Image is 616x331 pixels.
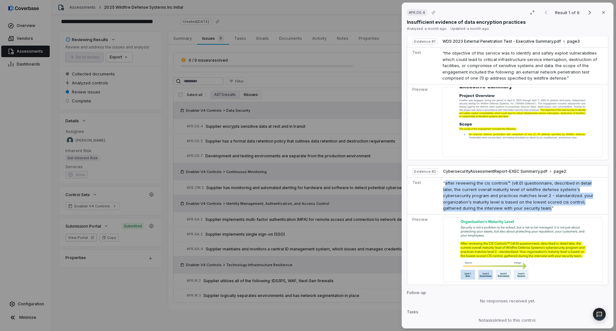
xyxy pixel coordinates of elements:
[443,169,547,174] span: CybersecurityAssessmentReport-EXEC Summarry.pdf
[407,178,441,214] td: Text
[407,19,526,25] p: Insufficient evidence of data encryption practices
[479,317,536,323] span: No tasks linked to this control.
[583,9,596,16] button: Next result
[442,39,561,44] span: WDS 2023 External Penetration Test - Executive Summary.pdf
[407,214,441,285] td: Preview
[443,217,603,283] img: d3664a9c8e0a45699647c9cdc75f9f4b_original.jpg_w1200.jpg
[442,50,597,81] span: “the objective of this service was to identify and safely exploit vulnerabilities which could lea...
[407,290,608,298] p: Follow-up
[554,169,566,174] span: page 2
[428,7,439,18] button: Copy link
[443,180,593,211] span: “after reviewing the cis controls™ (v8.0) questionnaire, described in detail later, the current o...
[407,48,440,84] td: Text
[450,26,489,31] span: Updated: a month ago
[407,84,440,160] td: Preview
[442,87,603,158] img: 0b3db136b8ed40c3a9891d0abf720eab_original.jpg_w1200.jpg
[555,9,581,16] p: Result 1 of 9
[442,39,580,44] button: WDS 2023 External Penetration Test - Executive Summary.pdfpage3
[443,169,566,174] button: CybersecurityAssessmentReport-EXEC Summarry.pdfpage2
[567,39,580,44] span: page 3
[407,309,608,317] p: Tasks
[407,298,608,304] div: No responses received yet.
[414,169,436,174] span: Evidence # 2
[414,39,435,44] span: Evidence # 1
[407,26,447,31] span: Analyzed: a month ago
[409,10,425,15] span: # PR.DS.4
